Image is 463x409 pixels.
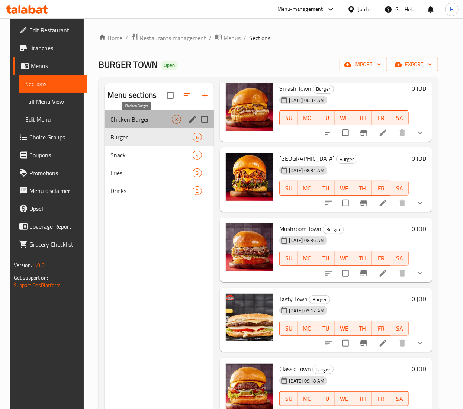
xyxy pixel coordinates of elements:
button: TU [316,181,335,196]
button: show more [411,194,429,212]
span: 1.0.0 [33,260,45,270]
a: Branches [13,39,87,57]
button: sort-choices [320,334,338,352]
span: export [396,60,432,69]
span: Chicken Burger [110,115,172,124]
span: [DATE] 09:18 AM [286,377,327,384]
button: TU [316,321,335,336]
div: Menu-management [277,5,323,14]
h6: 0 JOD [412,153,426,164]
span: [DATE] 09:17 AM [286,307,327,314]
span: TU [319,393,332,404]
div: items [193,168,202,177]
span: Tasty Town [279,293,308,305]
button: FR [372,110,390,125]
h6: 0 JOD [412,294,426,304]
a: Edit Menu [19,110,87,128]
span: Select all sections [163,87,178,103]
span: SU [283,253,295,264]
button: SA [390,391,409,406]
span: WE [338,113,351,123]
div: Burger [323,225,344,234]
span: FR [375,323,388,334]
span: WE [338,323,351,334]
img: Chili Town [226,153,273,201]
span: FR [375,253,388,264]
a: Sections [19,75,87,93]
div: Burger [309,295,330,304]
span: TH [356,113,369,123]
button: FR [372,391,390,406]
div: items [172,115,181,124]
button: sort-choices [320,264,338,282]
span: Promotions [29,168,81,177]
a: Restaurants management [131,33,206,43]
button: delete [393,264,411,282]
span: FR [375,393,388,404]
button: Branch-specific-item [355,194,373,212]
span: TH [356,183,369,194]
span: Snack [110,151,193,160]
span: WE [338,183,351,194]
button: edit [187,114,198,125]
div: items [193,133,202,142]
li: / [209,33,212,42]
div: Snack4 [105,146,214,164]
span: WE [338,253,351,264]
span: Grocery Checklist [29,240,81,249]
h2: Menu sections [107,90,157,101]
a: Edit menu item [379,128,388,137]
span: WE [338,393,351,404]
span: Select to update [338,125,353,141]
a: Menus [215,33,241,43]
span: 3 [193,170,202,177]
button: MO [298,391,316,406]
h6: 0 JOD [412,223,426,234]
a: Edit menu item [379,339,388,348]
span: TU [319,113,332,123]
button: SU [279,251,298,266]
span: Burger [313,85,334,93]
img: Mushroom Town [226,223,273,271]
span: Edit Restaurant [29,26,81,35]
button: SU [279,391,298,406]
img: Tasty Town [226,294,273,341]
span: [DATE] 08:34 AM [286,167,327,174]
li: / [125,33,128,42]
a: Edit menu item [379,199,388,207]
button: FR [372,181,390,196]
span: Sections [249,33,270,42]
button: delete [393,194,411,212]
span: 4 [193,152,202,159]
button: MO [298,181,316,196]
a: Menu disclaimer [13,182,87,200]
span: Sort sections [178,86,196,104]
div: Fries3 [105,164,214,182]
span: Restaurants management [140,33,206,42]
span: Get support on: [14,273,48,283]
button: sort-choices [320,124,338,142]
svg: Show Choices [416,339,425,348]
button: WE [335,181,354,196]
button: TH [353,110,372,125]
span: Mushroom Town [279,223,321,234]
a: Home [99,33,122,42]
a: Edit Restaurant [13,21,87,39]
button: MO [298,110,316,125]
span: [DATE] 08:32 AM [286,97,327,104]
button: Branch-specific-item [355,124,373,142]
span: Full Menu View [25,97,81,106]
button: show more [411,264,429,282]
div: Burger [313,85,334,94]
nav: breadcrumb [99,33,438,43]
span: MO [301,323,314,334]
span: SA [393,323,406,334]
span: Coupons [29,151,81,160]
nav: Menu sections [105,107,214,203]
span: Fries [110,168,193,177]
span: TU [319,253,332,264]
span: Menus [31,61,81,70]
span: TU [319,183,332,194]
button: SA [390,251,409,266]
button: Add section [196,86,214,104]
